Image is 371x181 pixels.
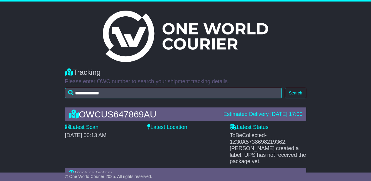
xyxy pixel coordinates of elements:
[65,78,306,85] p: Please enter OWC number to search your shipment tracking details.
[147,124,187,131] label: Latest Location
[65,174,152,179] span: © One World Courier 2025. All rights reserved.
[230,132,306,164] span: - 1Z30A5738698219362: [PERSON_NAME] created a label, UPS has not received the package yet.
[230,124,268,131] label: Latest Status
[65,124,99,131] label: Latest Scan
[285,88,306,98] button: Search
[65,168,306,178] div: Tracking history
[103,11,268,62] img: Light
[65,132,107,138] span: [DATE] 06:13 AM
[65,68,306,77] div: Tracking
[223,111,303,118] div: Estimated Delivery [DATE] 17:00
[66,109,220,119] div: OWCUS647869AU
[230,132,306,164] span: ToBeCollected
